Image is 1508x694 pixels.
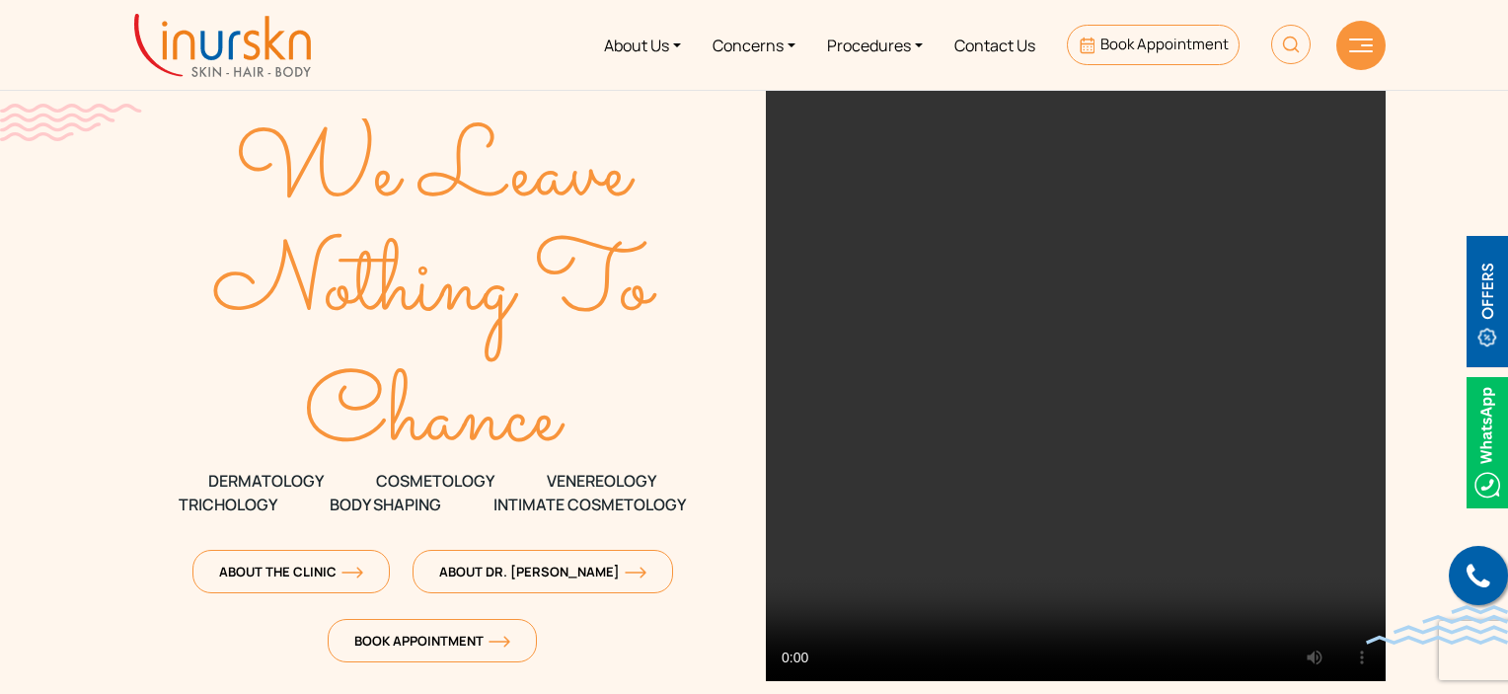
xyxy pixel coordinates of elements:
[1271,25,1311,64] img: HeaderSearch
[1067,25,1240,65] a: Book Appointment
[179,493,277,516] span: TRICHOLOGY
[1366,605,1508,645] img: bluewave
[439,563,646,580] span: About Dr. [PERSON_NAME]
[354,632,510,650] span: Book Appointment
[939,8,1051,82] a: Contact Us
[1349,39,1373,52] img: hamLine.svg
[328,619,537,662] a: Book Appointmentorange-arrow
[588,8,697,82] a: About Us
[208,469,324,493] span: DERMATOLOGY
[219,563,363,580] span: About The Clinic
[192,550,390,593] a: About The Clinicorange-arrow
[697,8,811,82] a: Concerns
[1467,429,1508,451] a: Whatsappicon
[489,636,510,648] img: orange-arrow
[213,215,658,361] text: Nothing To
[330,493,441,516] span: Body Shaping
[305,347,566,493] text: Chance
[1467,236,1508,367] img: offerBt
[134,14,311,77] img: inurskn-logo
[493,493,686,516] span: Intimate Cosmetology
[413,550,673,593] a: About Dr. [PERSON_NAME]orange-arrow
[376,469,494,493] span: COSMETOLOGY
[547,469,656,493] span: VENEREOLOGY
[625,567,646,578] img: orange-arrow
[341,567,363,578] img: orange-arrow
[235,102,636,248] text: We Leave
[1467,377,1508,508] img: Whatsappicon
[1100,34,1229,54] span: Book Appointment
[811,8,939,82] a: Procedures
